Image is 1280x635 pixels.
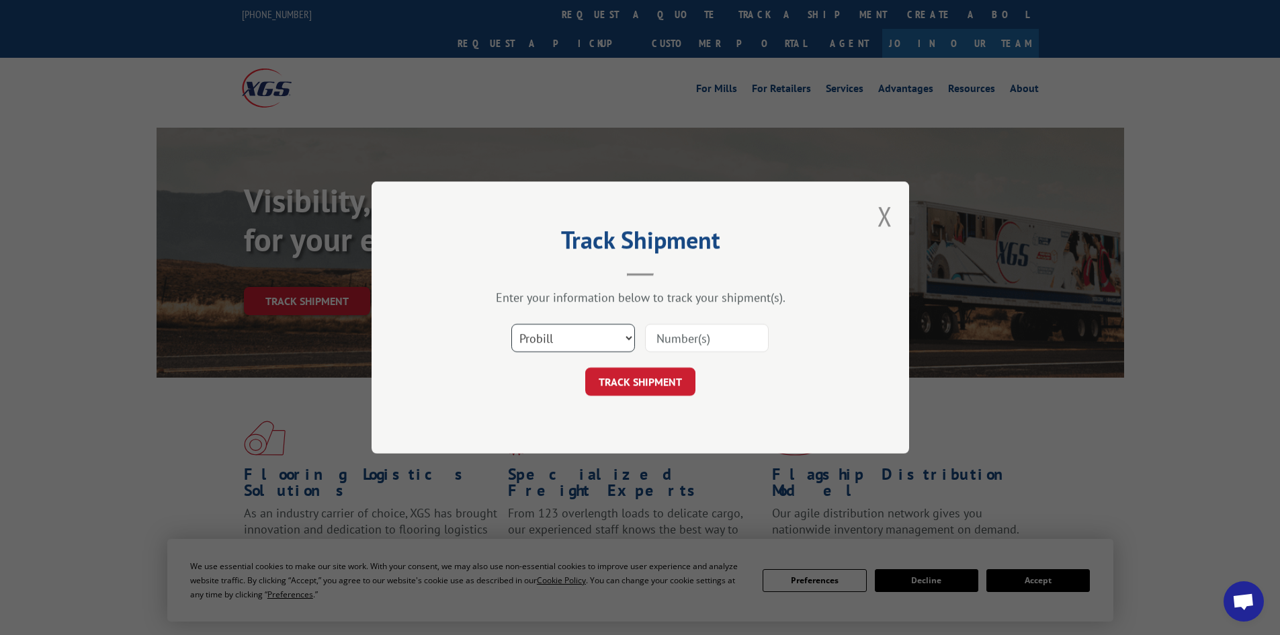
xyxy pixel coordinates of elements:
button: TRACK SHIPMENT [585,368,695,396]
input: Number(s) [645,324,769,352]
button: Close modal [878,198,892,234]
div: Enter your information below to track your shipment(s). [439,290,842,305]
h2: Track Shipment [439,230,842,256]
div: Open chat [1224,581,1264,622]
